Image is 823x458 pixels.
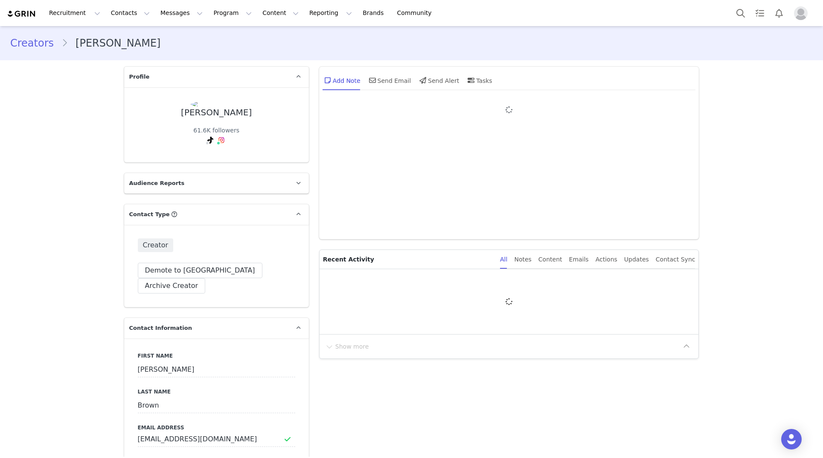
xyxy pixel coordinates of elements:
span: Profile [129,73,150,81]
button: Notifications [770,3,788,23]
button: Messages [155,3,208,23]
div: Send Alert [418,70,459,91]
button: Demote to [GEOGRAPHIC_DATA] [138,263,262,278]
button: Archive Creator [138,278,206,294]
div: [PERSON_NAME] [181,108,252,117]
button: Content [257,3,304,23]
p: Recent Activity [323,250,493,269]
div: Tasks [466,70,492,91]
a: Tasks [750,3,769,23]
img: grin logo [7,10,37,18]
button: Search [731,3,750,23]
label: Email Address [138,424,295,432]
button: Contacts [106,3,155,23]
span: Audience Reports [129,179,185,188]
div: Contact Sync [656,250,695,269]
div: Add Note [323,70,361,91]
div: Content [538,250,562,269]
img: placeholder-profile.jpg [794,6,808,20]
label: Last Name [138,388,295,396]
label: First Name [138,352,295,360]
div: Send Email [367,70,411,91]
span: Contact Type [129,210,170,219]
div: 61.6K followers [193,126,239,135]
img: f5a6295d-d2d7-4a3f-82b2-eb8a7f46a6d8.jpg [191,101,242,108]
span: Creator [138,238,174,252]
div: Emails [569,250,589,269]
a: Creators [10,35,61,51]
div: Updates [624,250,649,269]
a: Community [392,3,441,23]
span: Contact Information [129,324,192,332]
div: Actions [596,250,617,269]
button: Reporting [304,3,357,23]
input: Email Address [138,432,295,447]
button: Program [208,3,257,23]
div: Open Intercom Messenger [781,429,802,449]
img: instagram.svg [218,137,225,144]
button: Recruitment [44,3,105,23]
button: Show more [325,340,369,353]
a: Brands [358,3,391,23]
div: All [500,250,507,269]
button: Profile [789,6,816,20]
div: Notes [514,250,531,269]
